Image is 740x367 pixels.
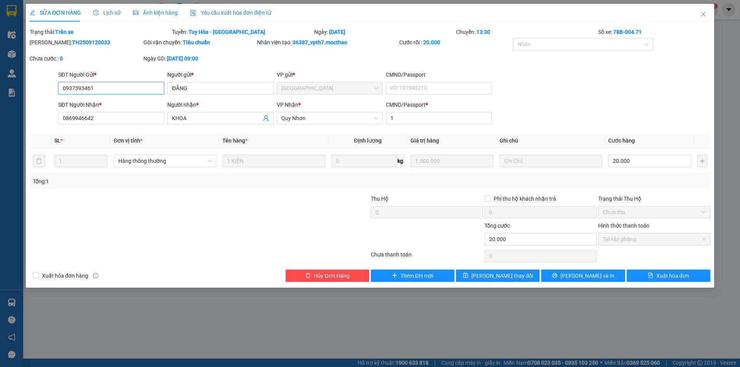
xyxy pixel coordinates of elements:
[293,39,347,45] b: 36387_vpth7.mocthao
[55,29,74,35] b: Trên xe
[329,29,345,35] b: [DATE]
[114,137,143,144] span: Đơn vị tính
[171,28,313,36] div: Tuyến:
[33,177,286,186] div: Tổng: 1
[627,270,710,282] button: file-textXuất hóa đơn
[190,10,196,16] img: icon
[603,206,706,218] span: Chưa thu
[541,270,625,282] button: printer[PERSON_NAME] và In
[58,70,164,79] div: SĐT Người Gửi
[603,233,706,245] span: Tại văn phòng
[455,28,597,36] div: Chuyến:
[143,38,256,47] div: Gói vận chuyển:
[597,28,711,36] div: Số xe:
[281,112,378,124] span: Quy Nhơn
[608,137,635,144] span: Cước hàng
[143,54,256,63] div: Ngày GD:
[222,137,247,144] span: Tên hàng
[700,11,706,17] span: close
[277,102,298,108] span: VP Nhận
[613,29,642,35] b: 78B-004.71
[222,155,325,167] input: VD: Bàn, Ghế
[386,101,492,109] div: CMND/Passport
[697,155,707,167] button: plus
[286,270,369,282] button: deleteHủy Đơn Hàng
[370,250,484,264] div: Chưa thanh toán
[29,28,171,36] div: Trạng thái:
[281,82,378,94] span: Tuy Hòa
[54,137,61,144] span: SL
[39,271,91,280] span: Xuất hóa đơn hàng
[167,55,198,62] b: [DATE] 09:00
[314,271,349,280] span: Hủy Đơn Hàng
[354,137,382,144] span: Định lượng
[410,137,439,144] span: Giá trị hàng
[560,271,614,280] span: [PERSON_NAME] và In
[496,133,605,148] th: Ghi chú
[93,10,99,15] span: clock-circle
[552,273,557,279] span: printer
[397,155,404,167] span: kg
[60,55,63,62] b: 0
[371,196,388,202] span: Thu Hộ
[257,38,398,47] div: Nhân viên tạo:
[656,271,689,280] span: Xuất hóa đơn
[188,29,265,35] b: Tuy Hòa - [GEOGRAPHIC_DATA]
[30,38,142,47] div: [PERSON_NAME]:
[476,29,490,35] b: 13:30
[386,70,492,79] div: CMND/Passport
[72,39,110,45] b: TH2509120033
[30,10,35,15] span: edit
[400,271,433,280] span: Thêm ĐH mới
[58,101,164,109] div: SĐT Người Nhận
[190,10,271,16] span: Yêu cầu xuất hóa đơn điện tử
[93,10,121,16] span: Lịch sử
[463,273,468,279] span: save
[648,273,653,279] span: file-text
[410,155,493,167] input: 0
[598,194,710,203] div: Trạng thái Thu Hộ
[693,4,714,25] button: Close
[313,28,456,36] div: Ngày:
[33,155,45,167] button: delete
[118,155,212,167] span: Hàng thông thường
[392,273,397,279] span: plus
[598,223,649,229] label: Hình thức thanh toán
[30,54,142,63] div: Chưa cước :
[491,194,559,203] span: Phí thu hộ khách nhận trả
[183,39,210,45] b: Tiêu chuẩn
[305,273,311,279] span: delete
[423,39,440,45] b: 20.000
[277,70,383,79] div: VP gửi
[167,101,273,109] div: Người nhận
[499,155,602,167] input: Ghi Chú
[93,273,98,278] span: info-circle
[133,10,138,15] span: picture
[471,271,533,280] span: [PERSON_NAME] thay đổi
[484,223,510,229] span: Tổng cước
[167,70,273,79] div: Người gửi
[399,38,511,47] div: Cước rồi :
[133,10,178,16] span: Ảnh kiện hàng
[371,270,454,282] button: plusThêm ĐH mới
[263,115,269,121] span: user-add
[30,10,81,16] span: SỬA ĐƠN HÀNG
[456,270,540,282] button: save[PERSON_NAME] thay đổi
